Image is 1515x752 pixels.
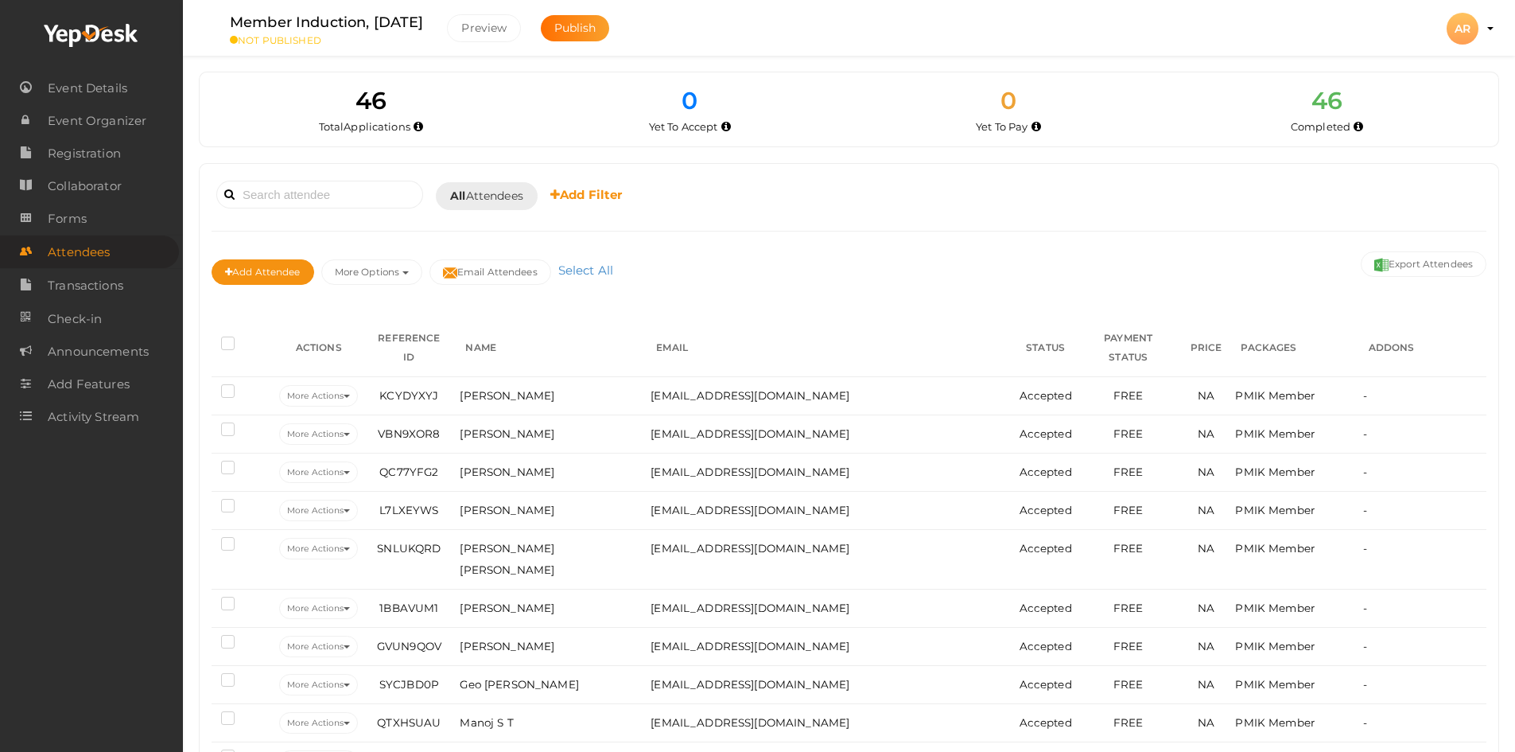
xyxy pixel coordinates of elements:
[682,86,697,115] span: 0
[48,336,149,368] span: Announcements
[1198,504,1214,516] span: NA
[1198,678,1214,691] span: NA
[1020,716,1072,729] span: Accepted
[460,602,554,614] span: [PERSON_NAME]
[1363,602,1367,614] span: -
[651,640,849,653] span: [EMAIL_ADDRESS][DOMAIN_NAME]
[1235,504,1315,516] span: PMIK Member
[275,319,362,377] th: ACTIONS
[1198,640,1214,653] span: NA
[1181,319,1232,377] th: PRICE
[651,504,849,516] span: [EMAIL_ADDRESS][DOMAIN_NAME]
[1020,389,1072,402] span: Accepted
[1363,716,1367,729] span: -
[377,542,441,555] span: SNLUKQRD
[379,504,438,516] span: L7LXEYWS
[279,423,358,445] button: More Actions
[48,303,102,335] span: Check-in
[355,86,387,115] span: 46
[279,538,358,559] button: More Actions
[721,123,731,131] i: Yet to be accepted by organizer
[379,466,438,478] span: QC77YFG2
[1020,466,1072,478] span: Accepted
[48,105,146,137] span: Event Organizer
[450,188,523,205] span: Attendees
[378,427,440,440] span: VBN9XOR8
[429,259,551,285] button: Email Attendees
[1291,120,1350,133] span: Completed
[554,263,617,278] a: Select All
[550,187,623,202] b: Add Filter
[1363,427,1367,440] span: -
[48,72,127,104] span: Event Details
[1361,251,1486,277] button: Export Attendees
[230,11,423,34] label: Member Induction, [DATE]
[279,385,358,407] button: More Actions
[1311,86,1342,115] span: 46
[651,389,849,402] span: [EMAIL_ADDRESS][DOMAIN_NAME]
[1020,504,1072,516] span: Accepted
[1359,319,1486,377] th: ADDONS
[279,712,358,734] button: More Actions
[48,401,139,433] span: Activity Stream
[1020,427,1072,440] span: Accepted
[447,14,521,42] button: Preview
[1113,466,1144,478] span: FREE
[1020,542,1072,555] span: Accepted
[647,319,1015,377] th: EMAIL
[1016,319,1076,377] th: STATUS
[460,466,554,478] span: [PERSON_NAME]
[1447,13,1478,45] div: AR
[651,542,849,555] span: [EMAIL_ADDRESS][DOMAIN_NAME]
[48,270,123,302] span: Transactions
[344,120,410,133] span: Applications
[279,462,358,483] button: More Actions
[230,34,423,46] small: NOT PUBLISHED
[377,716,441,729] span: QTXHSUAU
[1231,319,1358,377] th: PACKAGES
[460,678,578,691] span: Geo [PERSON_NAME]
[1235,716,1315,729] span: PMIK Member
[1113,640,1144,653] span: FREE
[460,427,554,440] span: [PERSON_NAME]
[1447,21,1478,36] profile-pic: AR
[1198,427,1214,440] span: NA
[414,123,423,131] i: Total number of applications
[1198,389,1214,402] span: NA
[460,389,554,402] span: [PERSON_NAME]
[651,466,849,478] span: [EMAIL_ADDRESS][DOMAIN_NAME]
[541,15,610,41] button: Publish
[48,138,121,169] span: Registration
[1031,123,1041,131] i: Accepted by organizer and yet to make payment
[1113,678,1144,691] span: FREE
[1198,466,1214,478] span: NA
[319,120,410,133] span: Total
[1113,542,1144,555] span: FREE
[1235,389,1315,402] span: PMIK Member
[1374,258,1389,272] img: excel.svg
[379,602,438,614] span: 1BBAVUM1
[1363,504,1367,516] span: -
[1235,640,1315,653] span: PMIK Member
[1020,640,1072,653] span: Accepted
[1235,427,1315,440] span: PMIK Member
[450,189,465,203] b: All
[48,203,87,235] span: Forms
[651,678,849,691] span: [EMAIL_ADDRESS][DOMAIN_NAME]
[377,640,441,653] span: GVUN9QOV
[216,181,423,208] input: Search attendee
[460,542,554,576] span: [PERSON_NAME] [PERSON_NAME]
[649,120,718,133] span: Yet To Accept
[651,602,849,614] span: [EMAIL_ADDRESS][DOMAIN_NAME]
[321,259,422,285] button: More Options
[1235,678,1315,691] span: PMIK Member
[1113,716,1144,729] span: FREE
[1020,602,1072,614] span: Accepted
[1198,716,1214,729] span: NA
[976,120,1027,133] span: Yet To Pay
[1363,542,1367,555] span: -
[1113,427,1144,440] span: FREE
[1198,542,1214,555] span: NA
[279,598,358,619] button: More Actions
[1363,389,1367,402] span: -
